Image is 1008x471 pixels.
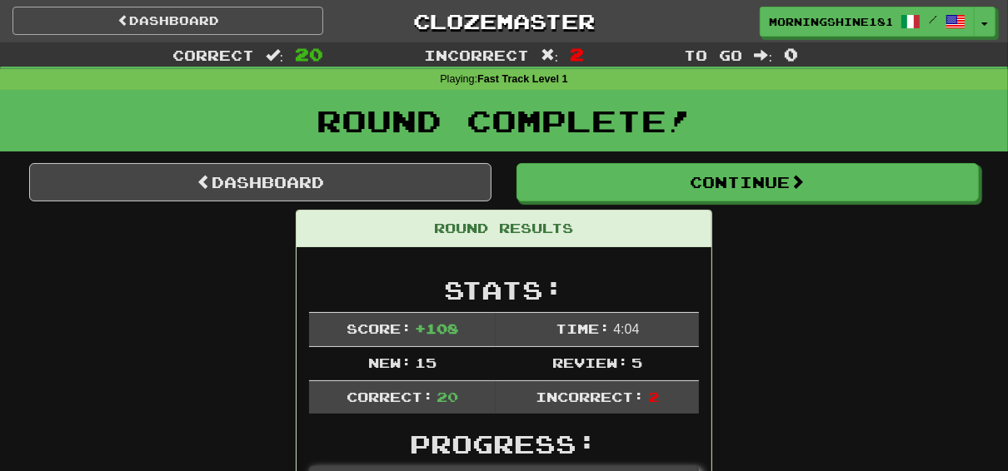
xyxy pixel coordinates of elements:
span: : [266,48,284,62]
span: Correct: [347,389,433,404]
span: / [929,13,937,25]
span: 0 [784,44,798,64]
span: 2 [648,389,659,404]
h2: Stats: [309,276,699,304]
a: Dashboard [12,7,323,35]
span: Score: [347,320,412,336]
span: 20 [437,389,458,404]
span: : [541,48,559,62]
span: To go [685,47,743,63]
h1: Round Complete! [6,104,1002,137]
span: 20 [295,44,323,64]
span: Correct [172,47,254,63]
span: 15 [415,354,437,370]
strong: Fast Track Level 1 [477,73,568,85]
button: Continue [516,163,979,201]
span: Review: [552,354,628,370]
span: Incorrect [424,47,529,63]
span: 4 : 0 4 [613,322,639,336]
span: 5 [631,354,642,370]
span: : [755,48,773,62]
a: Clozemaster [348,7,659,36]
span: New: [368,354,412,370]
span: MorningShine1818 [769,14,892,29]
a: MorningShine1818 / [760,7,975,37]
span: 2 [570,44,584,64]
a: Dashboard [29,163,492,201]
span: Time: [556,320,610,336]
div: Round Results [297,211,711,247]
span: Incorrect: [536,389,644,404]
span: + 108 [415,320,458,336]
h2: Progress: [309,430,699,458]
